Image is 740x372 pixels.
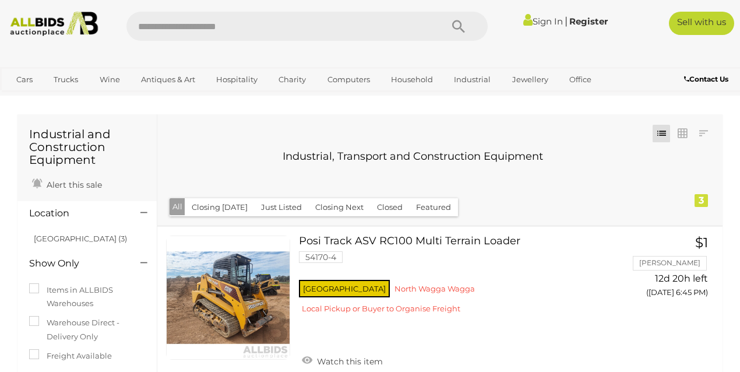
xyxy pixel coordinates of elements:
[178,151,648,163] h3: Industrial, Transport and Construction Equipment
[383,70,441,89] a: Household
[170,198,185,215] button: All
[9,70,40,89] a: Cars
[684,75,728,83] b: Contact Us
[29,175,105,192] a: Alert this sale
[9,89,48,108] a: Sports
[34,234,127,243] a: [GEOGRAPHIC_DATA] (3)
[523,16,563,27] a: Sign In
[505,70,556,89] a: Jewellery
[92,70,128,89] a: Wine
[446,70,498,89] a: Industrial
[5,12,103,36] img: Allbids.com.au
[46,70,86,89] a: Trucks
[320,70,378,89] a: Computers
[669,12,734,35] a: Sell with us
[29,316,145,343] label: Warehouse Direct - Delivery Only
[54,89,151,108] a: [GEOGRAPHIC_DATA]
[637,236,711,304] a: $1 [PERSON_NAME] 12d 20h left ([DATE] 6:45 PM)
[562,70,599,89] a: Office
[308,236,620,322] a: Posi Track ASV RC100 Multi Terrain Loader 54170-4 [GEOGRAPHIC_DATA] North Wagga Wagga Local Picku...
[29,258,123,269] h4: Show Only
[569,16,608,27] a: Register
[254,198,309,216] button: Just Listed
[29,208,123,219] h4: Location
[29,349,112,363] label: Freight Available
[684,73,731,86] a: Contact Us
[133,70,203,89] a: Antiques & Art
[409,198,458,216] button: Featured
[29,283,145,311] label: Items in ALLBIDS Warehouses
[314,356,383,367] span: Watch this item
[209,70,265,89] a: Hospitality
[370,198,410,216] button: Closed
[429,12,488,41] button: Search
[185,198,255,216] button: Closing [DATE]
[299,352,386,369] a: Watch this item
[695,194,708,207] div: 3
[271,70,313,89] a: Charity
[565,15,568,27] span: |
[308,198,371,216] button: Closing Next
[695,234,708,251] span: $1
[29,128,145,166] h1: Industrial and Construction Equipment
[44,180,102,190] span: Alert this sale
